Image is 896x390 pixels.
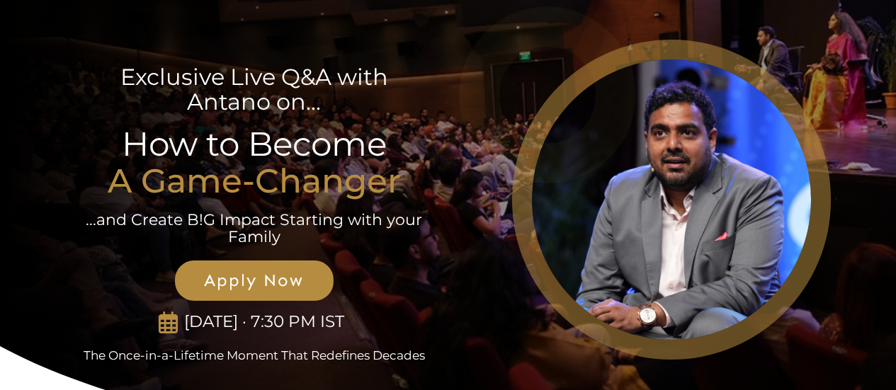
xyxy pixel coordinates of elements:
[108,161,401,201] strong: A Game-Changer
[122,124,387,164] span: How to Become
[120,63,388,115] span: Exclusive Live Q&A with Antano on...
[67,348,443,362] p: The Once-in-a-Lifetime Moment That Redefines Decades
[175,260,334,301] a: Apply Now
[191,270,318,291] span: Apply Now
[178,312,350,332] p: [DATE] · 7:30 PM IST
[84,212,424,246] p: ...and Create B!G Impact Starting with your Family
